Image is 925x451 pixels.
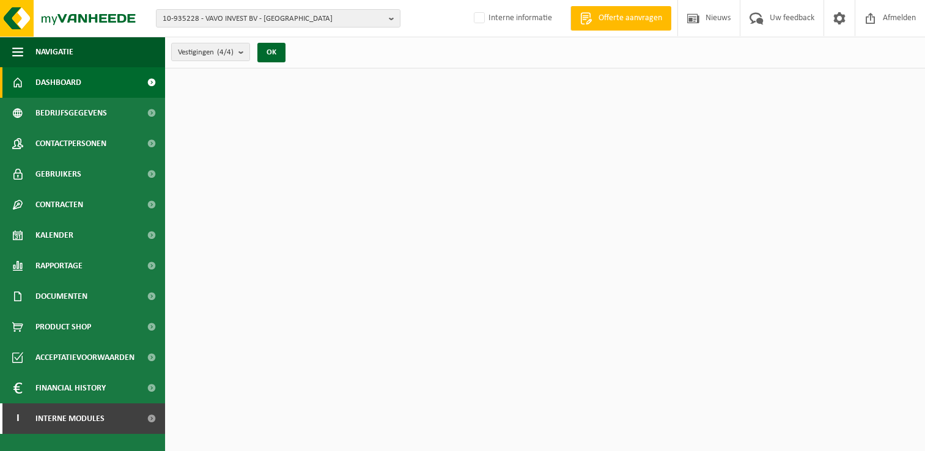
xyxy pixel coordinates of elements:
span: Vestigingen [178,43,234,62]
span: Dashboard [35,67,81,98]
a: Offerte aanvragen [570,6,671,31]
span: Contactpersonen [35,128,106,159]
button: Vestigingen(4/4) [171,43,250,61]
span: Documenten [35,281,87,312]
count: (4/4) [217,48,234,56]
span: Product Shop [35,312,91,342]
button: 10-935228 - VAVO INVEST BV - [GEOGRAPHIC_DATA] [156,9,400,28]
span: Bedrijfsgegevens [35,98,107,128]
span: Acceptatievoorwaarden [35,342,135,373]
span: Gebruikers [35,159,81,189]
span: Offerte aanvragen [595,12,665,24]
button: OK [257,43,286,62]
span: Contracten [35,189,83,220]
span: Rapportage [35,251,83,281]
span: Kalender [35,220,73,251]
span: Interne modules [35,403,105,434]
span: 10-935228 - VAVO INVEST BV - [GEOGRAPHIC_DATA] [163,10,384,28]
span: Financial History [35,373,106,403]
span: I [12,403,23,434]
span: Navigatie [35,37,73,67]
label: Interne informatie [471,9,552,28]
